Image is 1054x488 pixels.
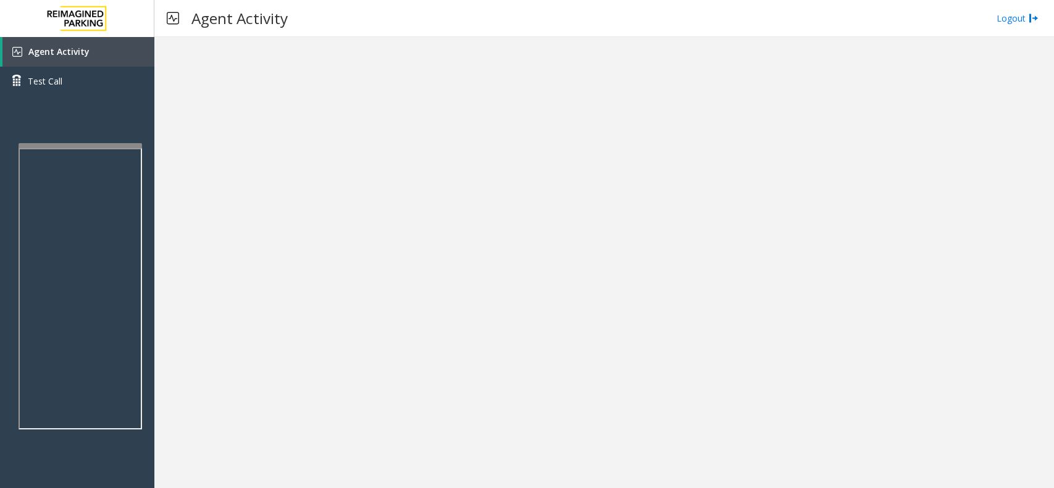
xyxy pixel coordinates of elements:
[167,3,179,33] img: pageIcon
[28,46,90,57] span: Agent Activity
[12,47,22,57] img: 'icon'
[185,3,294,33] h3: Agent Activity
[28,75,62,88] span: Test Call
[997,12,1039,25] a: Logout
[2,37,154,67] a: Agent Activity
[1029,12,1039,25] img: logout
